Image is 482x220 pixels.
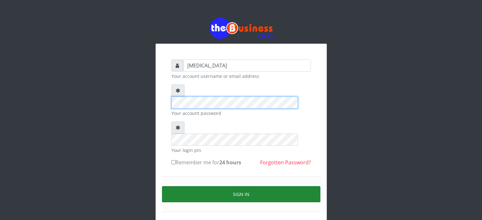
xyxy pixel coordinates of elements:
[171,110,311,116] small: Your account password
[260,159,311,166] a: Forgotten Password?
[171,73,311,79] small: Your account username or email address
[171,160,176,164] input: Remember me for24 hours
[171,159,241,166] label: Remember me for
[171,147,311,154] small: Your login pin
[183,60,311,72] input: Username or email address
[162,186,320,202] button: Sign in
[219,159,241,166] b: 24 hours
